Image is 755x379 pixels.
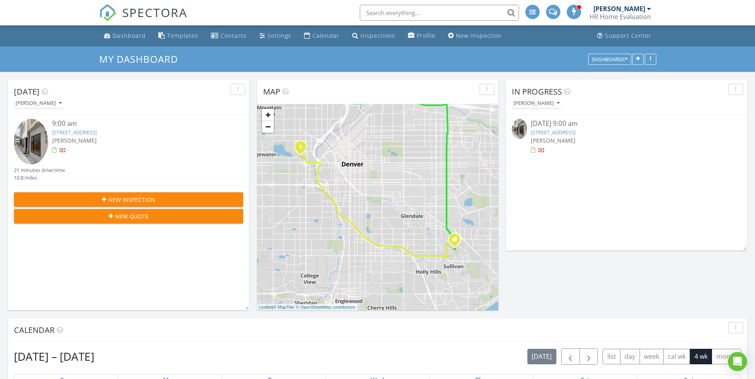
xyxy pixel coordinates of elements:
div: 9:00 am [52,119,224,129]
button: cal wk [663,349,691,364]
button: list [603,349,620,364]
button: New Quote [14,209,243,223]
a: Contacts [208,29,250,43]
div: [DATE] 9:00 am [531,119,722,129]
input: Search everything... [360,5,519,21]
div: Open Intercom Messenger [728,352,747,371]
span: [PERSON_NAME] [531,137,576,144]
img: 9349220%2Fcover_photos%2FzvQPAQzhh8thYHDEKY7o%2Fsmall.jpg [14,119,48,164]
div: 1730 Irving st, Denver, CO 80204 [300,147,305,151]
a: New Inspection [445,29,505,43]
span: New Quote [115,212,148,220]
button: New Inspection [14,192,243,207]
div: Support Center [605,32,652,39]
button: day [620,349,640,364]
span: SPECTORA [122,4,187,21]
a: Profile [405,29,439,43]
div: 21 minutes drive time [14,166,65,174]
a: My Dashboard [99,52,185,66]
i: 1 [299,145,302,150]
a: Calendar [301,29,343,43]
img: The Best Home Inspection Software - Spectora [99,4,117,21]
span: New Inspection [108,195,155,204]
div: Dashboards [592,56,628,62]
span: In Progress [512,86,562,97]
a: [STREET_ADDRESS] [531,129,576,136]
a: Support Center [594,29,655,43]
div: [PERSON_NAME] [16,101,62,106]
h2: [DATE] – [DATE] [14,348,94,364]
a: © MapTiler [273,305,295,309]
div: New Inspection [456,32,502,39]
button: Previous [561,348,580,365]
img: 9349220%2Fcover_photos%2FzvQPAQzhh8thYHDEKY7o%2Fsmall.jpg [512,119,527,139]
a: [STREET_ADDRESS] [52,129,97,136]
button: [DATE] [527,349,556,364]
button: 4 wk [690,349,712,364]
button: Next [579,348,598,365]
div: Inspections [361,32,395,39]
button: [PERSON_NAME] [14,98,63,109]
span: Map [263,86,280,97]
span: Calendar [14,325,55,335]
a: © OpenStreetMap contributors [296,305,355,309]
button: [PERSON_NAME] [512,98,561,109]
span: [PERSON_NAME] [52,137,97,144]
a: Dashboard [101,29,149,43]
span: [DATE] [14,86,39,97]
a: Leaflet [259,305,272,309]
a: SPECTORA [99,11,187,27]
button: Dashboards [588,54,631,65]
a: [DATE] 9:00 am [STREET_ADDRESS] [PERSON_NAME] [512,119,741,154]
div: Calendar [312,32,339,39]
a: Inspections [349,29,398,43]
div: HR Home Evaluation [589,13,651,21]
a: Zoom out [262,121,274,133]
a: 9:00 am [STREET_ADDRESS] [PERSON_NAME] 21 minutes drive time 10.8 miles [14,119,243,182]
div: Templates [167,32,198,39]
button: month [712,349,741,364]
div: Settings [267,32,291,39]
div: 10.8 miles [14,174,65,182]
a: Settings [256,29,295,43]
div: Contacts [220,32,247,39]
a: Zoom in [262,109,274,121]
div: [PERSON_NAME] [513,101,560,106]
a: Templates [155,29,201,43]
div: Dashboard [113,32,146,39]
button: week [640,349,664,364]
div: Profile [417,32,435,39]
div: [PERSON_NAME] [593,5,645,13]
div: | [257,304,357,311]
